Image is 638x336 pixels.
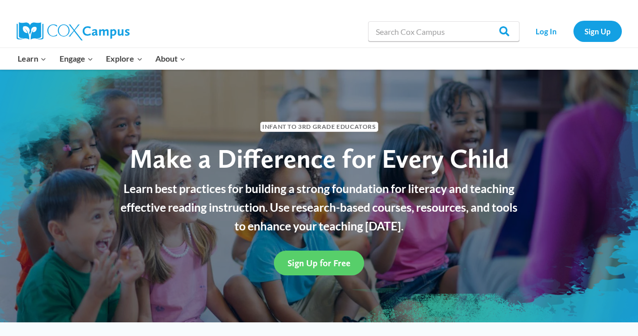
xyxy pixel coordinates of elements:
nav: Secondary Navigation [525,21,622,41]
span: Make a Difference for Every Child [130,142,509,174]
span: About [155,52,186,65]
span: Infant to 3rd Grade Educators [260,122,378,131]
span: Explore [106,52,142,65]
p: Learn best practices for building a strong foundation for literacy and teaching effective reading... [115,179,524,235]
a: Log In [525,21,568,41]
a: Sign Up [573,21,622,41]
nav: Primary Navigation [12,48,192,69]
span: Engage [60,52,93,65]
input: Search Cox Campus [368,21,519,41]
a: Sign Up for Free [274,251,364,275]
span: Sign Up for Free [287,258,351,268]
span: Learn [18,52,46,65]
img: Cox Campus [17,22,130,40]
